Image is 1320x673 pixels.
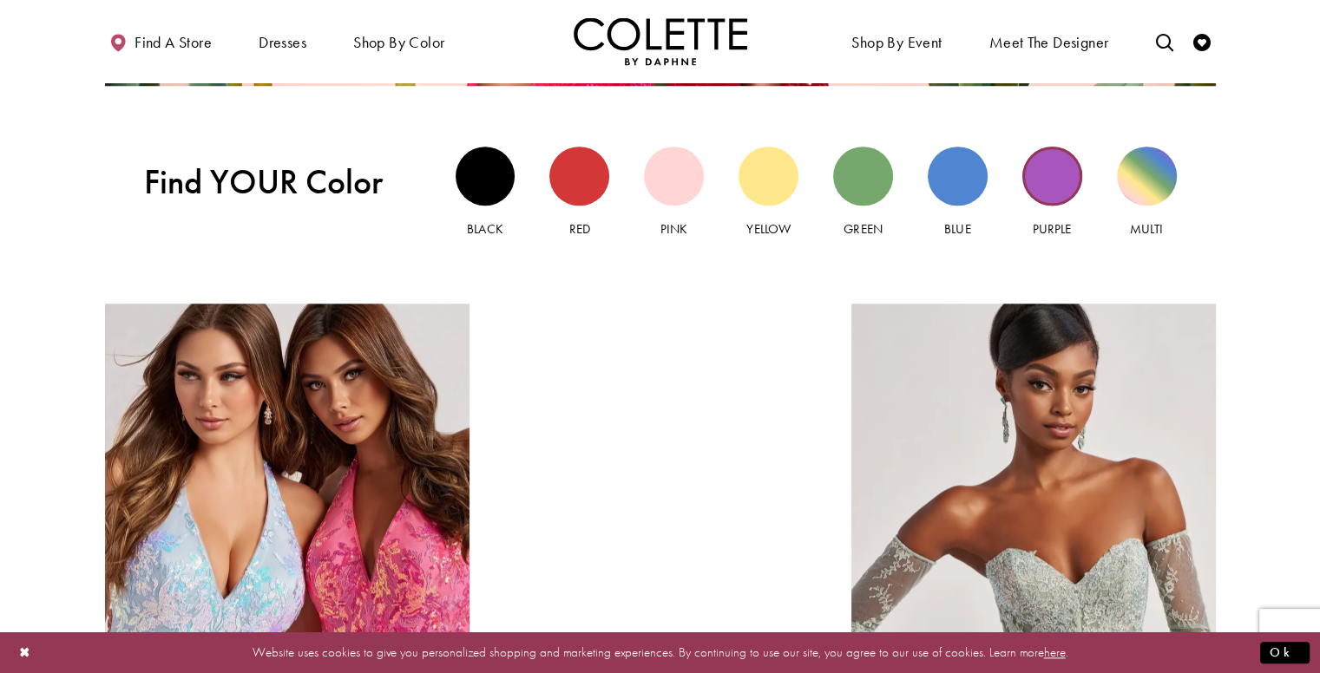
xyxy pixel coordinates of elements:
span: Red [569,220,590,238]
div: Blue view [928,147,988,206]
span: Dresses [254,17,311,65]
a: here [1044,644,1066,661]
a: Blue view Blue [928,147,988,239]
a: Multi view Multi [1117,147,1177,239]
span: Dresses [259,34,306,51]
a: Toggle search [1151,17,1177,65]
a: Meet the designer [985,17,1113,65]
div: Pink view [644,147,704,206]
span: Purple [1033,220,1071,238]
span: Shop By Event [847,17,946,65]
a: Check Wishlist [1189,17,1215,65]
div: Yellow view [739,147,798,206]
button: Submit Dialog [1260,642,1310,663]
a: Yellow view Yellow [739,147,798,239]
span: Find a store [135,34,212,51]
a: Find a store [105,17,216,65]
a: Purple view Purple [1022,147,1082,239]
div: Green view [833,147,893,206]
span: Pink [660,220,687,238]
span: Shop By Event [851,34,942,51]
button: Close Dialog [10,637,40,668]
div: Black view [456,147,516,206]
p: Website uses cookies to give you personalized shopping and marketing experiences. By continuing t... [125,641,1195,664]
div: Multi view [1117,147,1177,206]
a: Visit Home Page [574,17,747,65]
a: Black view Black [456,147,516,239]
span: Green [844,220,882,238]
span: Yellow [746,220,790,238]
span: Shop by color [353,34,444,51]
span: Shop by color [349,17,449,65]
img: Colette by Daphne [574,17,747,65]
a: Pink view Pink [644,147,704,239]
div: Red view [549,147,609,206]
span: Find YOUR Color [144,162,417,202]
span: Blue [944,220,970,238]
span: Multi [1130,220,1163,238]
a: Red view Red [549,147,609,239]
div: Purple view [1022,147,1082,206]
span: Black [467,220,502,238]
span: Meet the designer [989,34,1109,51]
a: Green view Green [833,147,893,239]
